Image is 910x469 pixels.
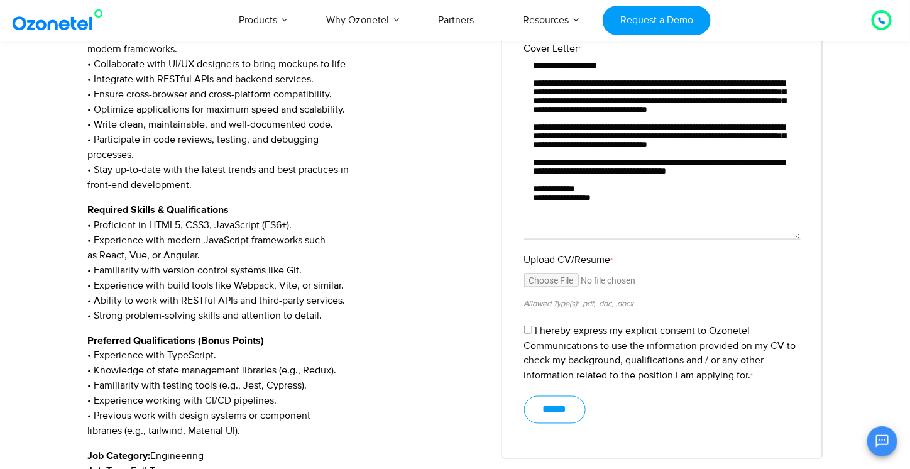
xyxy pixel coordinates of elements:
[524,324,796,382] label: I hereby express my explicit consent to Ozonetel Communications to use the information provided o...
[150,450,204,463] span: Engineering
[87,451,150,461] strong: Job Category:
[867,426,897,456] button: Open chat
[87,336,264,346] strong: Preferred Qualifications (Bonus Points)
[87,333,483,439] p: • Experience with TypeScript. • Knowledge of state management libraries (e.g., Redux). • Familiar...
[87,205,229,215] strong: Required Skills & Qualifications
[524,252,801,267] label: Upload CV/Resume
[87,202,483,323] p: • Proficient in HTML5, CSS3, JavaScript (ES6+). • Experience with modern JavaScript frameworks su...
[524,41,801,56] label: Cover Letter
[524,299,634,309] small: Allowed Type(s): .pdf, .doc, .docx
[603,6,710,35] a: Request a Demo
